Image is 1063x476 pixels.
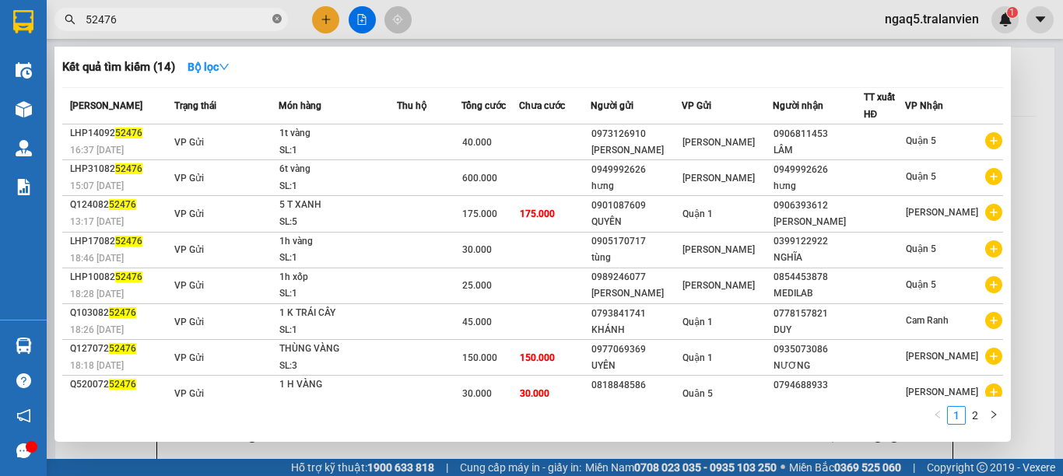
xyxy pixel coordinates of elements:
div: 0905170717 [591,233,681,250]
div: 0901087609 [591,198,681,214]
span: 52476 [115,271,142,282]
span: 30.000 [462,388,492,399]
div: [PERSON_NAME] [591,285,681,302]
div: KHÁNH [591,322,681,338]
span: Quận 1 [682,208,713,219]
span: 16:37 [DATE] [70,145,124,156]
span: Người gửi [591,100,633,111]
div: LÂM [774,142,863,159]
span: Tổng cước [461,100,506,111]
button: Bộ lọcdown [175,54,242,79]
div: SL: 1 [279,142,396,159]
span: 175.000 [520,208,555,219]
span: 52476 [109,307,136,318]
div: [PERSON_NAME] [774,214,863,230]
img: logo.jpg [169,19,206,57]
img: warehouse-icon [16,62,32,79]
span: 25.000 [462,280,492,291]
div: NGHĨA [774,250,863,266]
span: [PERSON_NAME] [70,100,142,111]
span: 150.000 [462,352,497,363]
span: Trạng thái [174,100,216,111]
span: VP Gửi [174,173,204,184]
span: 45.000 [462,317,492,327]
span: 13:17 [DATE] [70,216,124,227]
div: 1 K TRÁI CÂY [279,305,396,322]
span: plus-circle [985,204,1002,221]
h3: Kết quả tìm kiếm ( 14 ) [62,59,175,75]
div: QUYÊN [591,214,681,230]
span: [PERSON_NAME] [682,137,755,148]
div: 0778157821 [774,306,863,322]
span: 175.000 [462,208,497,219]
span: down [219,61,230,72]
span: left [933,410,942,419]
div: 0935073086 [774,341,863,358]
div: NAM [591,394,681,410]
div: Q520072 [70,376,170,393]
div: 1h vàng [279,233,396,250]
span: Quận 5 [906,243,936,254]
span: Thu hộ [397,100,426,111]
span: question-circle [16,373,31,388]
span: Quận 1 [682,317,713,327]
button: left [928,406,947,425]
span: VP Gửi [174,317,204,327]
div: LHP10082 [70,269,170,285]
b: Trà Lan Viên - Gửi khách hàng [96,23,154,177]
span: VP Gửi [174,208,204,219]
div: [PERSON_NAME] [591,142,681,159]
span: 52476 [115,128,142,138]
span: plus-circle [985,348,1002,365]
img: logo-vxr [13,10,33,33]
span: Chưa cước [519,100,565,111]
div: tùng [591,250,681,266]
span: Món hàng [279,100,321,111]
span: 150.000 [520,352,555,363]
span: plus-circle [985,383,1002,401]
div: 0973126910 [591,126,681,142]
span: [PERSON_NAME] [906,351,978,362]
div: 0794688933 [774,377,863,394]
div: 0989246077 [591,269,681,285]
span: 40.000 [462,137,492,148]
span: 52476 [109,343,136,354]
div: 0793841741 [591,306,681,322]
span: Cam Ranh [906,315,949,326]
div: DUY [774,322,863,338]
span: VP Gửi [174,280,204,291]
span: VP Nhận [905,100,943,111]
div: CAN [774,394,863,410]
div: THÙNG VÀNG [279,341,396,358]
div: LHP14092 [70,125,170,142]
div: SL: 1 [279,322,396,339]
span: notification [16,408,31,423]
div: SL: 1 [279,394,396,411]
div: 0399122922 [774,233,863,250]
div: Q124082 [70,197,170,213]
span: VP Gửi [682,100,711,111]
div: 6t vàng [279,161,396,178]
span: 52476 [115,163,142,174]
div: LHP17082 [70,233,170,250]
span: [PERSON_NAME] [906,207,978,218]
span: 15:07 [DATE] [70,180,124,191]
span: 600.000 [462,173,497,184]
div: NƯƠNG [774,358,863,374]
span: Quận 5 [906,279,936,290]
div: SL: 1 [279,250,396,267]
span: Quận 5 [906,171,936,182]
div: 0906811453 [774,126,863,142]
span: 18:28 [DATE] [70,289,124,299]
div: 0818848586 [591,377,681,394]
a: 2 [967,407,984,424]
span: TT xuất HĐ [864,92,895,120]
span: 30.000 [462,244,492,255]
span: [PERSON_NAME] [906,387,978,397]
li: (c) 2017 [131,74,214,93]
span: search [65,14,75,25]
span: plus-circle [985,240,1002,257]
img: warehouse-icon [16,140,32,156]
span: message [16,443,31,458]
div: 5 T XANH [279,197,396,214]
